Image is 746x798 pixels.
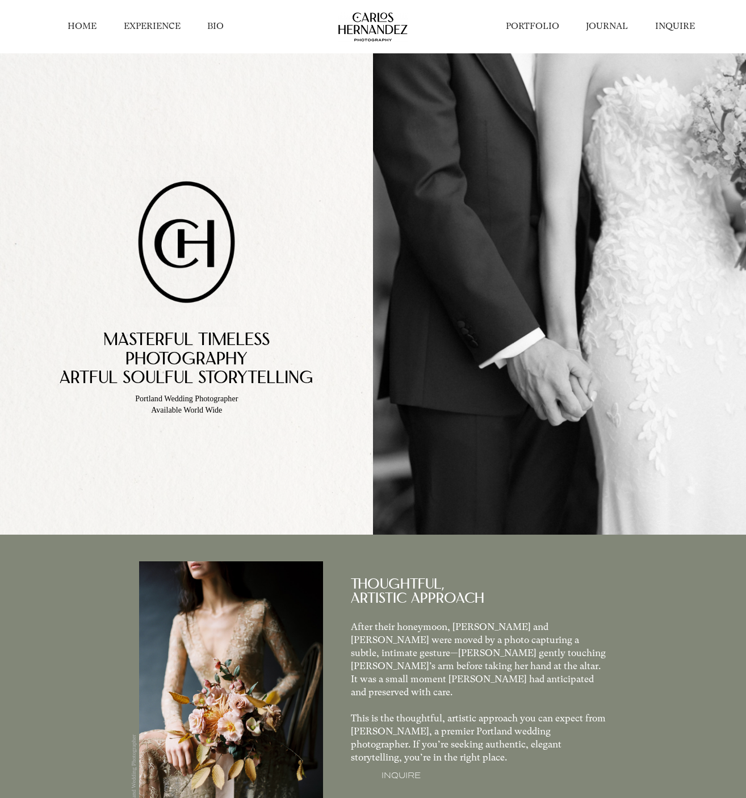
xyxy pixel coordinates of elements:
[151,405,222,414] span: Available World Wide
[586,20,628,33] a: JOURNAL
[351,578,444,593] span: thoughtful,
[351,592,484,607] span: artIstIc apprOacH
[103,333,270,350] span: Masterful TimelEss
[382,772,421,780] p: INQUIRE
[135,394,238,403] span: Portland Wedding Photographer
[655,20,695,33] a: INQUIRE
[506,20,559,33] a: PORTFOLIO
[351,764,450,789] a: INQUIRE
[124,20,181,33] a: EXPERIENCE
[60,371,313,388] span: Artful Soulful StorytelLing
[351,621,606,698] span: After their honeymoon, [PERSON_NAME] and [PERSON_NAME] were moved by a photo capturing a subtle, ...
[351,713,606,763] span: This is the thoughtful, artistic approach you can expect from [PERSON_NAME], a premier Portland w...
[207,20,224,33] a: BIO
[68,20,97,33] a: HOME
[125,352,248,369] span: PhotoGrAphy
